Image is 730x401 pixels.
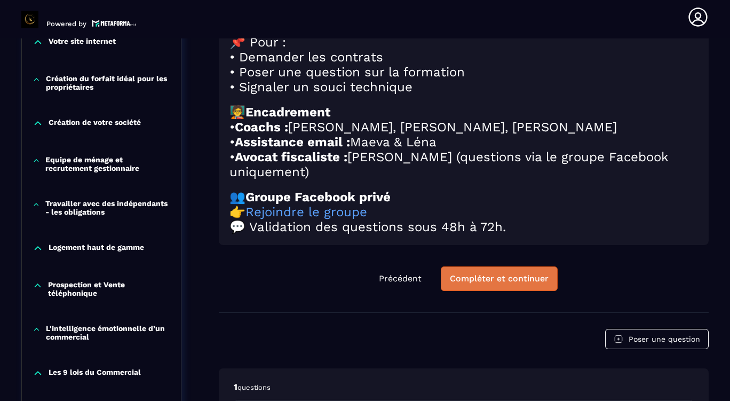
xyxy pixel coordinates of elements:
[229,135,698,150] h2: • Maeva & Léna
[229,120,698,135] h2: • [PERSON_NAME], [PERSON_NAME], [PERSON_NAME]
[234,381,694,393] p: 1
[45,199,170,216] p: Travailler avec des indépendants - les obligations
[46,20,86,28] p: Powered by
[229,80,698,95] h2: • Signaler un souci technique
[245,190,391,205] strong: Groupe Facebook privé
[229,219,698,234] h2: 💬 Validation des questions sous 48h à 72h.
[235,135,350,150] strong: Assistance email :
[46,324,170,341] p: L'intelligence émotionnelle d’un commercial
[49,37,116,48] p: Votre site internet
[245,205,367,219] a: Rejoindre le groupe
[229,205,698,219] h2: 👉
[229,150,698,179] h2: • [PERSON_NAME] (questions via le groupe Facebook uniquement)
[45,155,170,172] p: Equipe de ménage et recrutement gestionnaire
[237,383,271,391] span: questions
[48,280,170,297] p: Prospection et Vente téléphonique
[229,50,698,65] h2: • Demander les contrats
[450,273,549,284] div: Compléter et continuer
[370,267,430,290] button: Précédent
[49,118,141,129] p: Création de votre société
[441,266,558,291] button: Compléter et continuer
[49,368,141,379] p: Les 9 lois du Commercial
[229,65,698,80] h2: • Poser une question sur la formation
[46,74,170,91] p: Création du forfait idéal pour les propriétaires
[229,190,698,205] h2: 👥
[21,11,38,28] img: logo-branding
[605,329,709,349] button: Poser une question
[235,120,288,135] strong: Coachs :
[235,150,347,164] strong: Avocat fiscaliste :
[229,105,698,120] h2: 🧑‍🏫
[49,243,144,254] p: Logement haut de gamme
[229,35,698,50] h2: 📌 Pour :
[245,105,330,120] strong: Encadrement
[92,19,137,28] img: logo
